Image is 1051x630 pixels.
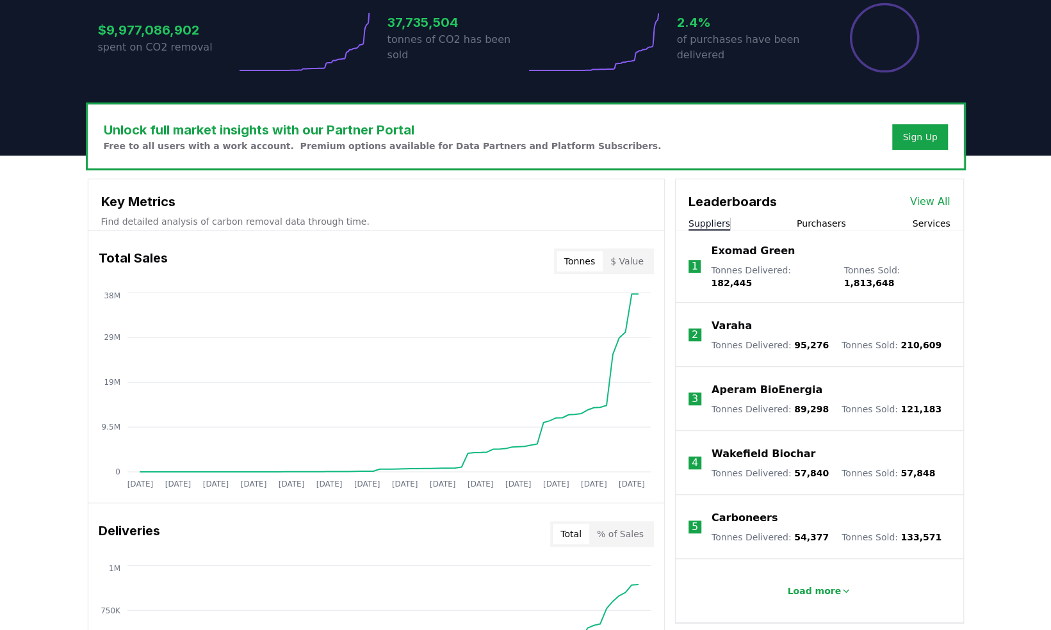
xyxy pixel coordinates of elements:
p: Tonnes Delivered : [712,531,829,544]
span: 57,848 [900,468,935,478]
p: 5 [692,519,698,535]
span: 210,609 [900,340,941,350]
h3: $9,977,086,902 [98,20,236,40]
button: Sign Up [892,124,947,150]
p: Load more [787,585,841,597]
button: $ Value [603,251,651,271]
h3: 2.4% [677,13,815,32]
span: 95,276 [794,340,829,350]
p: Tonnes Sold : [843,264,950,289]
span: 133,571 [900,532,941,542]
span: 57,840 [794,468,829,478]
button: % of Sales [589,524,651,544]
tspan: [DATE] [468,479,494,488]
p: Tonnes Sold : [842,339,941,351]
p: Tonnes Delivered : [712,339,829,351]
p: 3 [692,391,698,407]
tspan: 9.5M [101,423,120,432]
tspan: [DATE] [316,479,342,488]
h3: 37,735,504 [387,13,526,32]
p: tonnes of CO2 has been sold [387,32,526,63]
p: spent on CO2 removal [98,40,236,55]
tspan: [DATE] [165,479,191,488]
h3: Key Metrics [101,192,651,211]
div: Percentage of sales delivered [849,2,920,74]
tspan: [DATE] [391,479,418,488]
span: 54,377 [794,532,829,542]
span: 121,183 [900,404,941,414]
p: Tonnes Sold : [842,403,941,416]
a: Sign Up [902,131,937,143]
tspan: 1M [108,563,120,572]
a: Carboneers [712,510,778,526]
button: Suppliers [688,217,730,230]
tspan: [DATE] [127,479,153,488]
button: Tonnes [557,251,603,271]
button: Load more [777,578,861,604]
tspan: [DATE] [619,479,645,488]
button: Services [912,217,950,230]
button: Purchasers [797,217,846,230]
span: 182,445 [711,278,752,288]
p: Tonnes Delivered : [712,467,829,480]
a: Varaha [712,318,752,334]
tspan: [DATE] [581,479,607,488]
p: Find detailed analysis of carbon removal data through time. [101,215,651,228]
span: 1,813,648 [843,278,894,288]
p: 2 [692,327,698,343]
tspan: [DATE] [278,479,304,488]
p: Free to all users with a work account. Premium options available for Data Partners and Platform S... [104,140,662,152]
p: Tonnes Delivered : [711,264,831,289]
a: Wakefield Biochar [712,446,815,462]
tspan: [DATE] [240,479,266,488]
tspan: [DATE] [354,479,380,488]
p: Tonnes Sold : [842,531,941,544]
a: Aperam BioEnergia [712,382,822,398]
h3: Deliveries [99,521,160,547]
p: 1 [691,259,697,274]
tspan: [DATE] [543,479,569,488]
tspan: 38M [104,291,120,300]
tspan: 0 [115,467,120,476]
tspan: [DATE] [202,479,229,488]
tspan: [DATE] [505,479,532,488]
h3: Unlock full market insights with our Partner Portal [104,120,662,140]
tspan: 19M [104,378,120,387]
span: 89,298 [794,404,829,414]
tspan: 750K [101,606,121,615]
p: Tonnes Delivered : [712,403,829,416]
h3: Total Sales [99,248,168,274]
p: Tonnes Sold : [842,467,935,480]
tspan: [DATE] [430,479,456,488]
h3: Leaderboards [688,192,777,211]
a: Exomad Green [711,243,795,259]
p: of purchases have been delivered [677,32,815,63]
tspan: 29M [104,333,120,342]
p: 4 [692,455,698,471]
a: View All [910,194,950,209]
button: Total [553,524,589,544]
